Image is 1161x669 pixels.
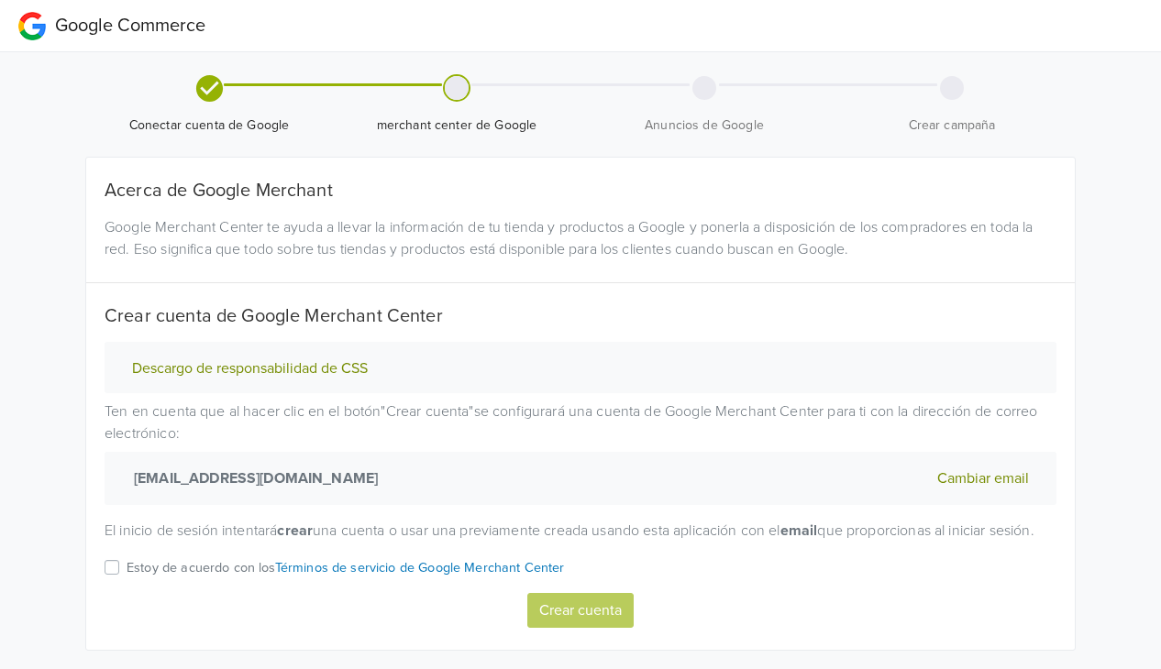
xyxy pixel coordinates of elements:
strong: [EMAIL_ADDRESS][DOMAIN_NAME] [127,467,378,489]
span: merchant center de Google [340,116,573,135]
span: Crear campaña [835,116,1068,135]
h5: Acerca de Google Merchant [105,180,1056,202]
div: Google Merchant Center te ayuda a llevar la información de tu tienda y productos a Google y poner... [91,216,1070,260]
button: Descargo de responsabilidad de CSS [127,359,373,378]
p: Ten en cuenta que al hacer clic en el botón " Crear cuenta " se configurará una cuenta de Google ... [105,400,1056,505]
p: El inicio de sesión intentará una cuenta o usar una previamente creada usando esta aplicación con... [105,520,1056,542]
h5: Crear cuenta de Google Merchant Center [105,305,1056,327]
button: Cambiar email [932,466,1034,490]
strong: crear [277,521,313,540]
span: Google Commerce [55,15,205,37]
p: Estoy de acuerdo con los [127,558,565,578]
strong: email [780,521,818,540]
a: Términos de servicio de Google Merchant Center [275,560,565,576]
span: Conectar cuenta de Google [93,116,326,135]
span: Anuncios de Google [588,116,821,135]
